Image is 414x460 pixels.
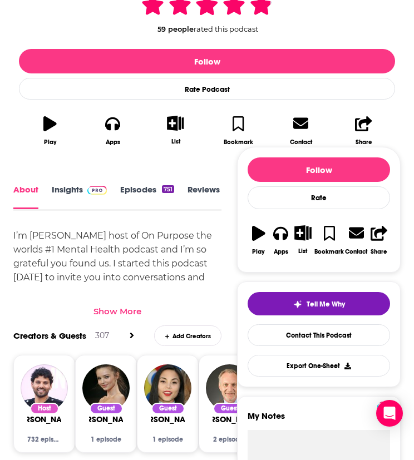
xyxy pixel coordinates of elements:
[162,185,174,193] div: 751
[144,108,207,152] button: List
[290,138,312,146] div: Contact
[248,410,390,430] label: My Notes
[213,436,247,443] div: 2 episodes
[206,364,253,412] img: Robert Waldinger
[274,248,288,255] div: Apps
[154,325,221,346] div: Add Creators
[82,364,130,412] img: Miranda Kerr
[106,139,120,146] div: Apps
[151,436,185,443] div: 1 episode
[248,218,270,262] button: Play
[75,414,137,424] span: [PERSON_NAME]
[194,25,258,33] span: rated this podcast
[90,403,123,414] div: Guest
[144,364,191,412] img: Anna Akana
[87,186,107,195] img: Podchaser Pro
[27,436,61,443] div: 732 episodes
[19,49,395,73] button: Follow
[136,414,199,424] span: [PERSON_NAME]
[95,330,109,340] div: 307
[332,108,395,152] button: Share
[248,355,390,377] button: Export One-Sheet
[13,414,76,424] a: Jay Shetty
[82,108,145,152] button: Apps
[368,218,390,262] button: Share
[293,300,302,309] img: tell me why sparkle
[151,403,185,414] div: Guest
[157,25,194,33] span: 59 people
[30,403,59,414] div: Host
[89,436,123,443] div: 1 episode
[21,364,68,412] img: Jay Shetty
[198,414,261,424] a: Robert Waldinger
[75,414,137,424] a: Miranda Kerr
[224,139,253,146] div: Bookmark
[307,300,345,309] span: Tell Me Why
[248,157,390,182] button: Follow
[270,108,333,152] a: Contact
[248,186,390,209] div: Rate
[136,414,199,424] a: Anna Akana
[248,292,390,315] button: tell me why sparkleTell Me Why
[13,414,76,424] span: [PERSON_NAME]
[314,248,344,255] div: Bookmark
[376,400,403,427] div: Open Intercom Messenger
[13,184,38,209] a: About
[292,218,314,261] button: List
[345,248,367,255] div: Contact
[19,78,395,100] div: Rate Podcast
[252,248,265,255] div: Play
[13,330,86,341] a: Creators & Guests
[371,248,387,255] div: Share
[120,184,174,209] a: Episodes751
[171,138,180,145] div: List
[213,403,247,414] div: Guest
[207,108,270,152] button: Bookmark
[270,218,292,262] button: Apps
[198,414,261,424] span: [PERSON_NAME]
[314,218,344,262] button: Bookmark
[298,248,307,255] div: List
[344,218,368,262] a: Contact
[130,330,134,341] a: View All
[19,108,82,152] button: Play
[188,184,236,209] a: Reviews40
[44,139,57,146] div: Play
[52,184,107,209] a: InsightsPodchaser Pro
[356,139,372,146] div: Share
[248,324,390,346] a: Contact This Podcast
